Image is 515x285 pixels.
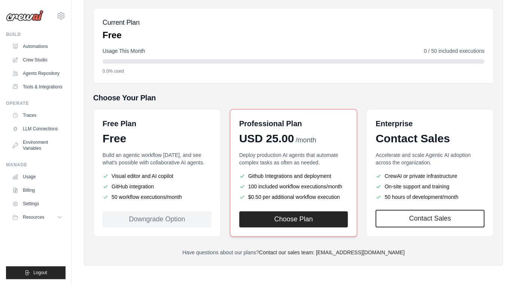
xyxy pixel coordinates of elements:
[103,68,124,74] span: 0.0% used
[103,151,211,166] p: Build an agentic workflow [DATE], and see what's possible with collaborative AI agents.
[6,162,65,168] div: Manage
[239,151,348,166] p: Deploy production AI agents that automate complex tasks as often as needed.
[9,136,65,154] a: Environment Variables
[239,132,294,145] span: USD 25.00
[6,100,65,106] div: Operate
[239,193,348,201] li: $0.50 per additional workflow execution
[375,151,484,166] p: Accelerate and scale Agentic AI adoption across the organization.
[9,211,65,223] button: Resources
[375,183,484,190] li: On-site support and training
[103,211,211,227] div: Downgrade Option
[6,10,43,21] img: Logo
[375,132,484,145] div: Contact Sales
[103,47,145,55] span: Usage This Month
[103,17,140,28] h5: Current Plan
[375,172,484,180] li: CrewAI or private infrastructure
[239,183,348,190] li: 100 included workflow executions/month
[9,184,65,196] a: Billing
[9,123,65,135] a: LLM Connections
[33,270,47,276] span: Logout
[9,109,65,121] a: Traces
[93,249,494,256] p: Have questions about our plans?
[93,93,494,103] h5: Choose Your Plan
[9,198,65,210] a: Settings
[103,172,211,180] li: Visual editor and AI copilot
[103,29,140,41] p: Free
[9,81,65,93] a: Tools & Integrations
[9,67,65,79] a: Agents Repository
[9,171,65,183] a: Usage
[9,40,65,52] a: Automations
[239,172,348,180] li: Github Integrations and deployment
[103,183,211,190] li: GitHub integration
[103,193,211,201] li: 50 workflow executions/month
[103,132,211,145] div: Free
[375,193,484,201] li: 50 hours of development/month
[375,210,484,227] a: Contact Sales
[375,118,484,129] h6: Enterprise
[295,135,316,145] span: /month
[6,266,65,279] button: Logout
[259,249,405,255] a: Contact our sales team: [EMAIL_ADDRESS][DOMAIN_NAME]
[23,214,44,220] span: Resources
[424,47,484,55] span: 0 / 50 included executions
[9,54,65,66] a: Crew Studio
[6,31,65,37] div: Build
[239,118,302,129] h6: Professional Plan
[239,211,348,227] button: Choose Plan
[103,118,136,129] h6: Free Plan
